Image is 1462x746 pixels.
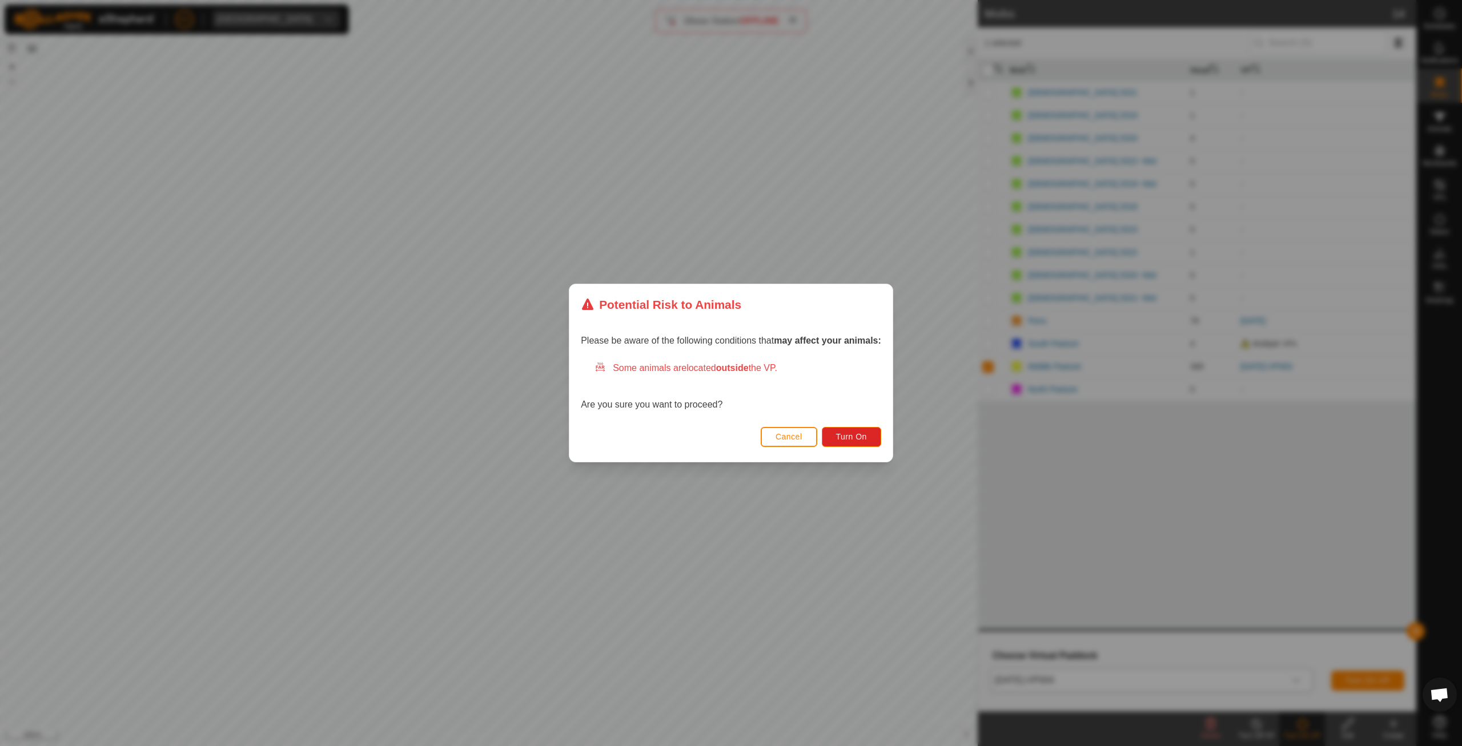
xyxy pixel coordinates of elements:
[1423,678,1457,712] div: Open chat
[581,336,881,345] span: Please be aware of the following conditions that
[761,427,817,447] button: Cancel
[822,427,881,447] button: Turn On
[581,296,741,313] div: Potential Risk to Animals
[776,432,802,441] span: Cancel
[836,432,867,441] span: Turn On
[595,361,881,375] div: Some animals are
[774,336,881,345] strong: may affect your animals:
[686,363,777,373] span: located the VP.
[716,363,749,373] strong: outside
[581,361,881,412] div: Are you sure you want to proceed?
